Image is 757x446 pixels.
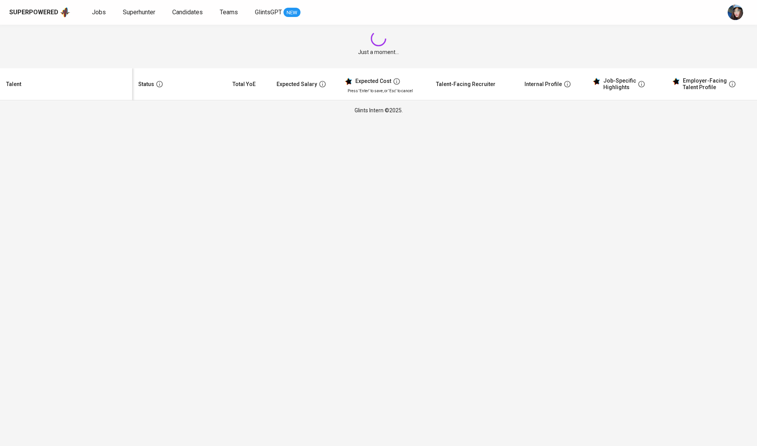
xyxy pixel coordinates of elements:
[220,8,238,16] span: Teams
[92,8,106,16] span: Jobs
[603,78,636,91] div: Job-Specific Highlights
[220,8,239,17] a: Teams
[683,78,727,91] div: Employer-Facing Talent Profile
[592,78,600,85] img: glints_star.svg
[524,79,562,89] div: Internal Profile
[233,79,256,89] div: Total YoE
[60,7,70,18] img: app logo
[345,78,352,85] img: glints_star.svg
[355,78,391,85] div: Expected Cost
[255,8,282,16] span: GlintsGPT
[138,79,154,89] div: Status
[123,8,157,17] a: Superhunter
[9,8,58,17] div: Superpowered
[283,9,300,17] span: NEW
[9,7,70,18] a: Superpoweredapp logo
[728,5,743,20] img: diazagista@glints.com
[436,79,496,89] div: Talent-Facing Recruiter
[92,8,107,17] a: Jobs
[6,79,21,89] div: Talent
[172,8,204,17] a: Candidates
[672,78,680,85] img: glints_star.svg
[277,79,317,89] div: Expected Salary
[255,8,300,17] a: GlintsGPT NEW
[172,8,203,16] span: Candidates
[348,88,424,94] p: Press 'Enter' to save, or 'Esc' to cancel
[358,48,399,56] span: Just a moment...
[123,8,155,16] span: Superhunter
